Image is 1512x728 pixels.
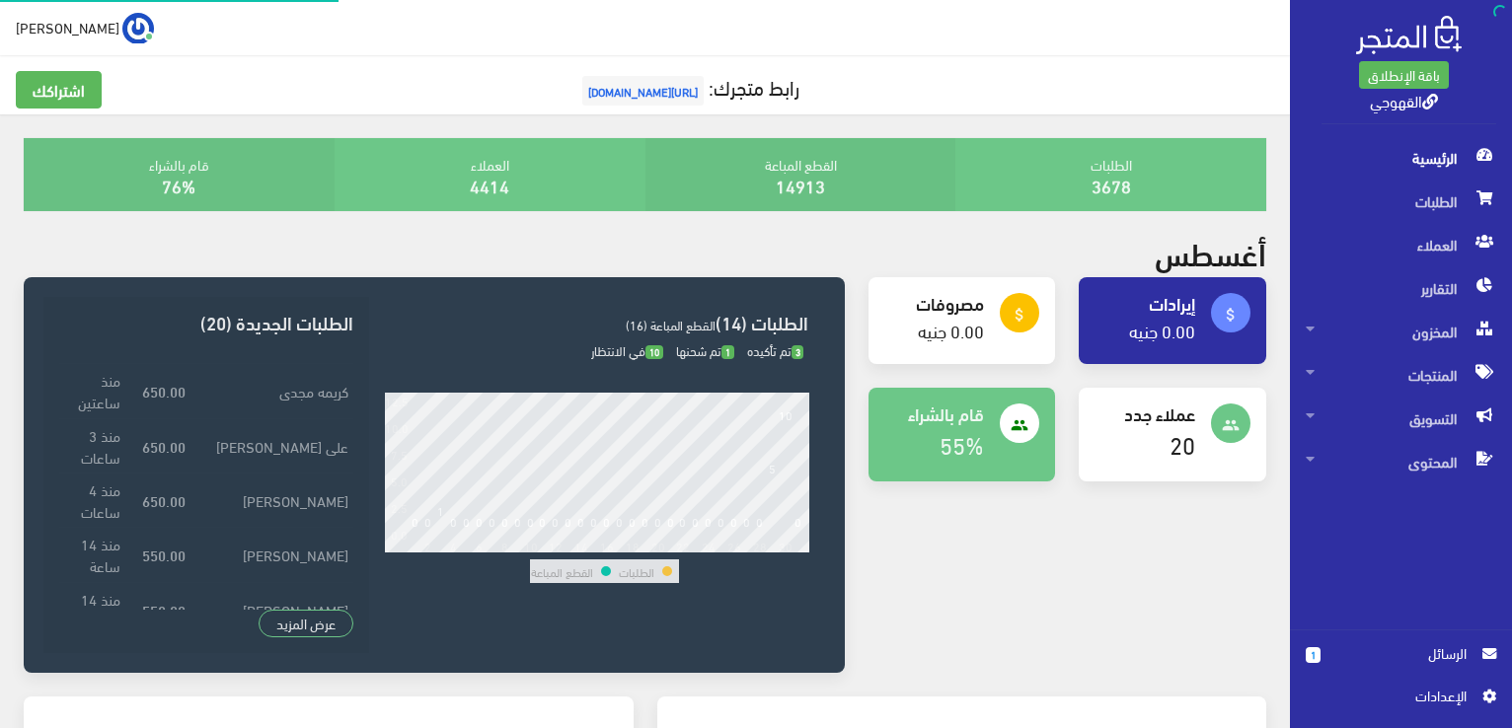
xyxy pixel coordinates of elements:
[1306,223,1496,266] span: العملاء
[626,539,640,552] div: 18
[1011,416,1028,434] i: people
[1322,685,1466,706] span: اﻹعدادات
[955,138,1266,211] div: الطلبات
[618,559,655,583] td: الطلبات
[1092,169,1131,201] a: 3678
[59,418,125,473] td: منذ 3 ساعات
[1370,86,1438,114] a: القهوجي
[122,13,154,44] img: ...
[600,539,614,552] div: 16
[1306,180,1496,223] span: الطلبات
[59,582,125,636] td: منذ 14 ساعة
[424,539,431,552] div: 2
[1306,397,1496,440] span: التسويق
[779,539,793,552] div: 30
[776,169,825,201] a: 14913
[676,338,734,362] span: تم شحنها
[16,12,154,43] a: ... [PERSON_NAME]
[918,314,984,346] a: 0.00 جنيه
[1222,416,1240,434] i: people
[676,539,690,552] div: 22
[1222,306,1240,324] i: attach_money
[142,544,186,565] strong: 550.00
[1306,266,1496,310] span: التقارير
[1095,403,1195,423] h4: عملاء جدد
[1290,440,1512,483] a: المحتوى
[190,473,353,527] td: [PERSON_NAME]
[1290,353,1512,397] a: المنتجات
[142,435,186,457] strong: 650.00
[1290,180,1512,223] a: الطلبات
[721,345,734,360] span: 1
[626,313,716,336] span: القطع المباعة (16)
[1306,642,1496,685] a: 1 الرسائل
[190,418,353,473] td: على [PERSON_NAME]
[1336,642,1467,664] span: الرسائل
[1306,310,1496,353] span: المخزون
[645,138,956,211] div: القطع المباعة
[1306,685,1496,716] a: اﻹعدادات
[59,473,125,527] td: منذ 4 ساعات
[651,539,665,552] div: 20
[190,364,353,418] td: كريمه مجدى
[1011,306,1028,324] i: attach_money
[940,422,984,465] a: 55%
[792,345,804,360] span: 3
[162,169,195,201] a: 76%
[1306,647,1321,663] span: 1
[577,68,799,105] a: رابط متجرك:[URL][DOMAIN_NAME]
[476,539,483,552] div: 6
[1290,266,1512,310] a: التقارير
[884,403,985,423] h4: قام بالشراء
[1129,314,1195,346] a: 0.00 جنيه
[142,489,186,511] strong: 650.00
[574,539,588,552] div: 14
[142,599,186,620] strong: 550.00
[1155,235,1266,269] h2: أغسطس
[59,313,353,331] h3: الطلبات الجديدة (20)
[524,539,538,552] div: 10
[450,539,457,552] div: 4
[335,138,645,211] div: العملاء
[1356,16,1462,54] img: .
[645,345,663,360] span: 10
[1290,136,1512,180] a: الرئيسية
[24,138,335,211] div: قام بالشراء
[1095,293,1195,313] h4: إيرادات
[702,539,716,552] div: 24
[142,380,186,401] strong: 650.00
[1306,440,1496,483] span: المحتوى
[582,76,704,106] span: [URL][DOMAIN_NAME]
[59,528,125,582] td: منذ 14 ساعة
[385,313,809,331] h3: الطلبات (14)
[1306,136,1496,180] span: الرئيسية
[1359,61,1449,89] a: باقة الإنطلاق
[1290,310,1512,353] a: المخزون
[470,169,509,201] a: 4414
[727,539,741,552] div: 26
[549,539,563,552] div: 12
[1306,353,1496,397] span: المنتجات
[591,338,663,362] span: في الانتظار
[530,559,594,583] td: القطع المباعة
[16,15,119,39] span: [PERSON_NAME]
[59,364,125,418] td: منذ ساعتين
[16,71,102,109] a: اشتراكك
[190,528,353,582] td: [PERSON_NAME]
[1170,422,1195,465] a: 20
[884,293,985,313] h4: مصروفات
[190,582,353,636] td: [PERSON_NAME]
[753,539,767,552] div: 28
[1290,223,1512,266] a: العملاء
[501,539,508,552] div: 8
[259,610,353,637] a: عرض المزيد
[747,338,804,362] span: تم تأكيده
